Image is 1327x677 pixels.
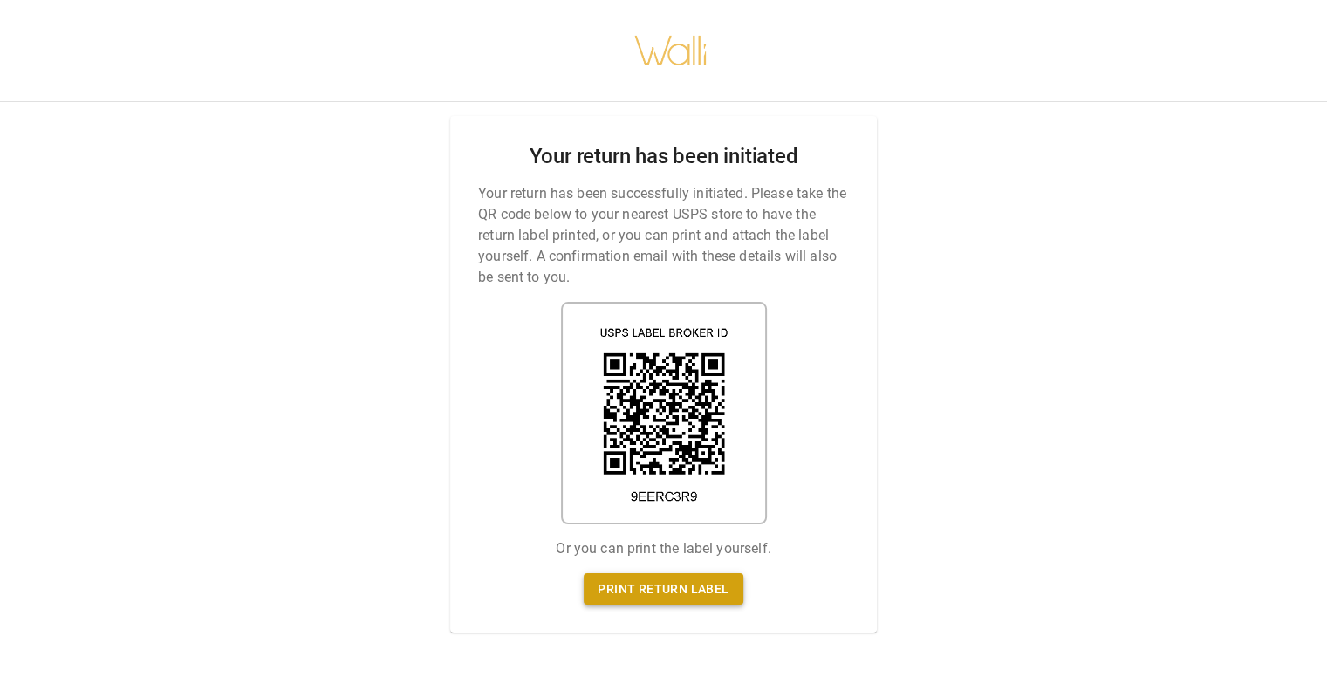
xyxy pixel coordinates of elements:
img: shipping label qr code [561,302,767,524]
a: Print return label [584,573,742,605]
p: Or you can print the label yourself. [556,538,770,559]
img: walli-inc.myshopify.com [633,13,708,88]
p: Your return has been successfully initiated. Please take the QR code below to your nearest USPS s... [478,183,849,288]
h2: Your return has been initiated [529,144,797,169]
